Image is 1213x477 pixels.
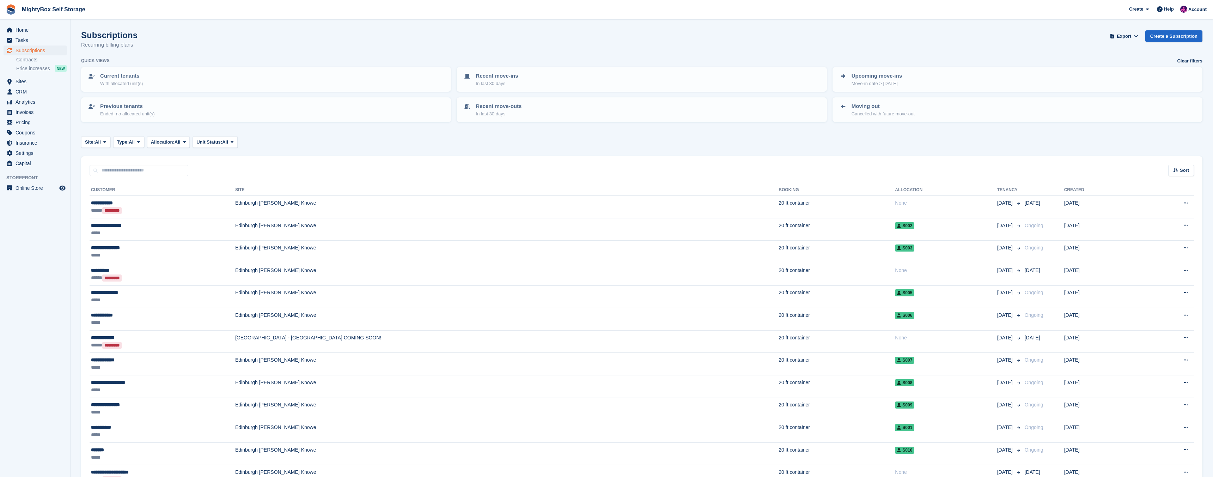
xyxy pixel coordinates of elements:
span: Storefront [6,174,70,181]
a: menu [4,97,67,107]
p: Recurring billing plans [81,41,138,49]
span: CRM [16,87,58,97]
span: S003 [895,244,914,252]
span: [DATE] [997,424,1014,431]
td: [DATE] [1064,285,1139,308]
a: menu [4,148,67,158]
span: Invoices [16,107,58,117]
span: Unit Status: [196,139,222,146]
th: Tenancy [997,185,1022,196]
a: menu [4,117,67,127]
p: Ended, no allocated unit(s) [100,110,155,117]
td: [DATE] [1064,308,1139,331]
td: Edinburgh [PERSON_NAME] Knowe [235,353,779,375]
p: In last 30 days [476,110,522,117]
span: Online Store [16,183,58,193]
h1: Subscriptions [81,30,138,40]
td: [DATE] [1064,442,1139,465]
button: Site: All [81,136,110,148]
button: Allocation: All [147,136,190,148]
a: Price increases NEW [16,65,67,72]
p: Cancelled with future move-out [852,110,915,117]
td: [DATE] [1064,241,1139,263]
span: [DATE] [1025,267,1040,273]
span: Ongoing [1025,357,1043,363]
button: Unit Status: All [193,136,237,148]
span: [DATE] [997,289,1014,296]
td: [DATE] [1064,218,1139,241]
span: Ongoing [1025,223,1043,228]
a: menu [4,158,67,168]
td: 20 ft container [779,398,895,420]
td: 20 ft container [779,285,895,308]
td: Edinburgh [PERSON_NAME] Knowe [235,442,779,465]
td: 20 ft container [779,375,895,398]
td: [DATE] [1064,353,1139,375]
a: Clear filters [1177,58,1202,65]
span: [DATE] [997,312,1014,319]
td: 20 ft container [779,263,895,285]
td: [DATE] [1064,420,1139,443]
span: Settings [16,148,58,158]
td: [DATE] [1064,398,1139,420]
div: None [895,469,997,476]
span: Sites [16,77,58,86]
a: Recent move-ins In last 30 days [457,68,826,91]
p: Upcoming move-ins [852,72,902,80]
span: S009 [895,401,914,409]
td: [GEOGRAPHIC_DATA] - [GEOGRAPHIC_DATA] COMING SOON! [235,330,779,353]
div: None [895,199,997,207]
span: All [175,139,181,146]
td: Edinburgh [PERSON_NAME] Knowe [235,218,779,241]
span: Ongoing [1025,447,1043,453]
span: S006 [895,312,914,319]
span: [DATE] [997,267,1014,274]
span: S005 [895,289,914,296]
td: [DATE] [1064,263,1139,285]
span: Ongoing [1025,380,1043,385]
td: Edinburgh [PERSON_NAME] Knowe [235,420,779,443]
span: Sort [1180,167,1189,174]
img: Richard Marsh [1180,6,1187,13]
th: Created [1064,185,1139,196]
td: [DATE] [1064,375,1139,398]
span: Account [1188,6,1207,13]
td: 20 ft container [779,218,895,241]
span: S010 [895,447,914,454]
td: 20 ft container [779,353,895,375]
td: 20 ft container [779,420,895,443]
a: Create a Subscription [1145,30,1202,42]
a: menu [4,183,67,193]
p: Move-in date > [DATE] [852,80,902,87]
td: Edinburgh [PERSON_NAME] Knowe [235,398,779,420]
td: [DATE] [1064,330,1139,353]
span: Price increases [16,65,50,72]
td: Edinburgh [PERSON_NAME] Knowe [235,308,779,331]
span: Ongoing [1025,402,1043,407]
td: 20 ft container [779,330,895,353]
span: [DATE] [997,334,1014,342]
a: Contracts [16,56,67,63]
span: [DATE] [997,379,1014,386]
td: Edinburgh [PERSON_NAME] Knowe [235,375,779,398]
a: menu [4,35,67,45]
span: S008 [895,379,914,386]
p: In last 30 days [476,80,518,87]
p: Recent move-outs [476,102,522,110]
span: Coupons [16,128,58,138]
span: All [129,139,135,146]
span: Allocation: [151,139,175,146]
span: Type: [117,139,129,146]
span: Analytics [16,97,58,107]
img: stora-icon-8386f47178a22dfd0bd8f6a31ec36ba5ce8667c1dd55bd0f319d3a0aa187defe.svg [6,4,16,15]
a: Previous tenants Ended, no allocated unit(s) [82,98,450,121]
span: Export [1117,33,1131,40]
div: NEW [55,65,67,72]
th: Allocation [895,185,997,196]
td: 20 ft container [779,241,895,263]
span: Subscriptions [16,46,58,55]
td: 20 ft container [779,196,895,218]
span: [DATE] [1025,335,1040,340]
td: 20 ft container [779,442,895,465]
span: [DATE] [997,446,1014,454]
